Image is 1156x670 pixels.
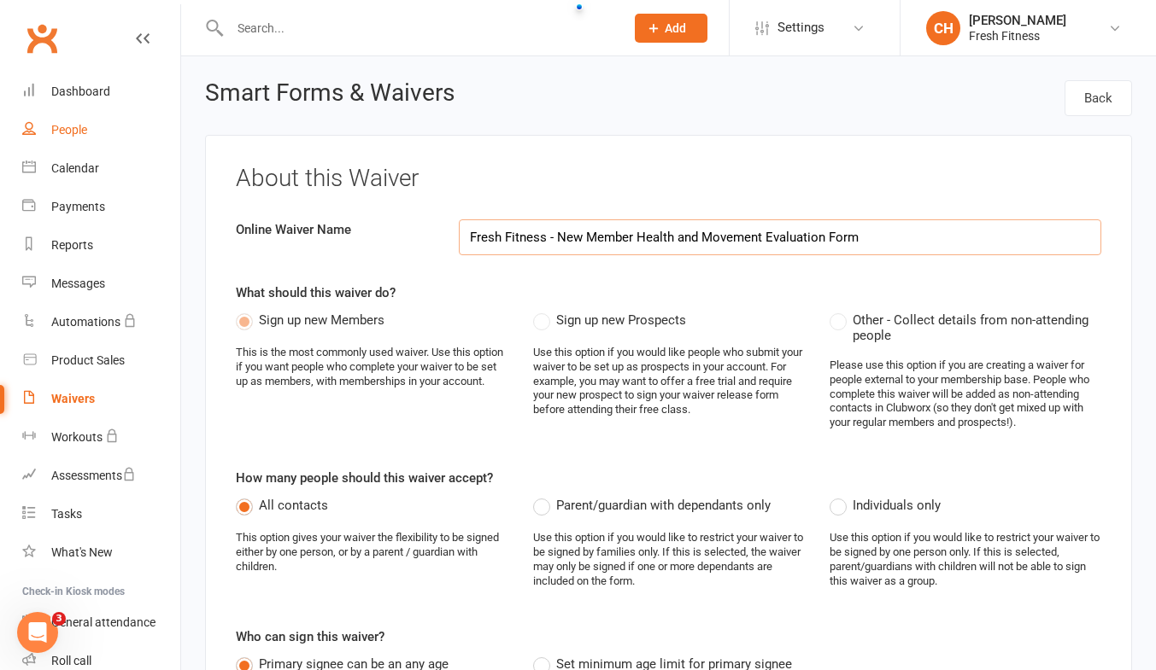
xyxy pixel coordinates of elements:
[778,9,824,47] span: Settings
[830,531,1101,589] div: Use this option if you would like to restrict your waiver to be signed by one person only. If thi...
[21,17,63,60] a: Clubworx
[22,603,180,642] a: General attendance kiosk mode
[533,346,805,417] div: Use this option if you would like people who submit your waiver to be set up as prospects in your...
[556,310,686,328] span: Sign up new Prospects
[830,358,1101,430] div: Please use this option if you are creating a waiver for people external to your membership base. ...
[51,123,87,137] div: People
[225,16,613,40] input: Search...
[22,533,180,572] a: What's New
[1065,80,1132,116] a: Back
[51,200,105,213] div: Payments
[223,219,446,240] label: Online Waiver Name
[22,265,180,303] a: Messages
[51,654,91,667] div: Roll call
[51,507,82,521] div: Tasks
[853,310,1101,343] span: Other - Collect details from non-attending people
[665,21,686,35] span: Add
[52,612,66,626] span: 3
[17,612,58,653] iframe: Intercom live chat
[236,283,396,303] label: What should this waiver do?
[236,346,508,389] div: This is the most commonly used waiver. Use this option if you want people who complete your waive...
[51,238,93,252] div: Reports
[533,531,805,589] div: Use this option if you would like to restrict your waiver to be signed by families only. If this ...
[926,11,960,45] div: CH
[51,353,125,367] div: Product Sales
[259,495,328,513] span: All contacts
[22,495,180,533] a: Tasks
[22,188,180,226] a: Payments
[236,626,384,647] label: Who can sign this waiver?
[22,341,180,380] a: Product Sales
[853,495,941,513] span: Individuals only
[205,80,455,111] h2: Smart Forms & Waivers
[236,166,1101,192] h3: About this Waiver
[51,161,99,175] div: Calendar
[22,380,180,418] a: Waivers
[556,495,771,513] span: Parent/guardian with dependants only
[22,457,180,495] a: Assessments
[22,303,180,341] a: Automations
[969,13,1066,28] div: [PERSON_NAME]
[22,149,180,188] a: Calendar
[51,392,95,405] div: Waivers
[22,73,180,111] a: Dashboard
[635,14,707,43] button: Add
[969,28,1066,44] div: Fresh Fitness
[22,226,180,265] a: Reports
[51,615,156,629] div: General attendance
[51,545,113,559] div: What's New
[22,111,180,149] a: People
[236,531,508,574] div: This option gives your waiver the flexibility to be signed either by one person, or by a parent /...
[236,468,493,488] label: How many people should this waiver accept?
[51,84,110,98] div: Dashboard
[51,277,105,290] div: Messages
[51,315,120,329] div: Automations
[51,469,136,482] div: Assessments
[259,310,384,328] span: Sign up new Members
[22,418,180,457] a: Workouts
[51,430,103,444] div: Workouts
